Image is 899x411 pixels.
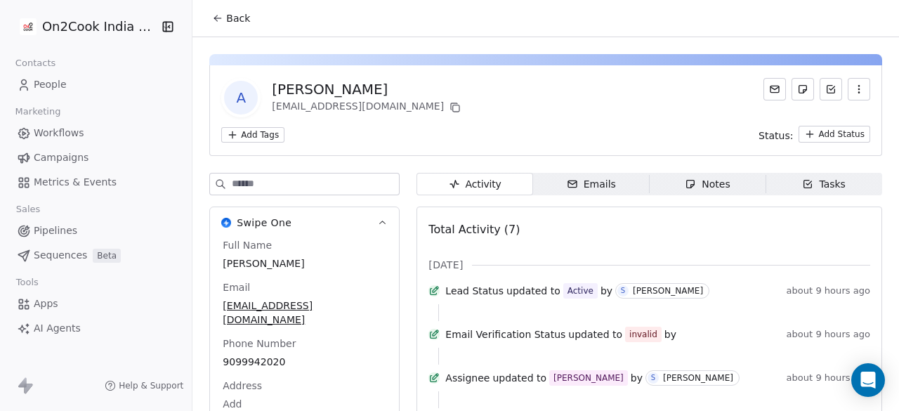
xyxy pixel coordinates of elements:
a: Workflows [11,122,181,145]
span: updated to [568,327,622,341]
span: by [664,327,676,341]
div: Tasks [802,177,846,192]
div: Notes [685,177,730,192]
div: [PERSON_NAME] [663,373,733,383]
a: Help & Support [105,380,183,391]
a: People [11,73,181,96]
div: Emails [567,177,616,192]
div: Open Intercom Messenger [851,363,885,397]
div: [PERSON_NAME] [633,286,703,296]
span: Campaigns [34,150,88,165]
div: invalid [629,327,657,341]
a: AI Agents [11,317,181,340]
span: Sequences [34,248,87,263]
span: about 9 hours ago [787,285,870,296]
span: Email Verification Status [445,327,565,341]
div: [PERSON_NAME] [272,79,464,99]
span: Swipe One [237,216,291,230]
span: updated to [506,284,560,298]
button: Add Tags [221,127,284,143]
span: updated to [492,371,546,385]
img: Swipe One [221,218,231,228]
span: Phone Number [220,337,298,351]
span: On2Cook India Pvt. Ltd. [42,18,158,36]
span: AI Agents [34,321,81,336]
span: Pipelines [34,223,77,238]
span: 9099942020 [223,355,386,369]
span: [PERSON_NAME] [223,256,386,270]
span: by [631,371,643,385]
span: Marketing [9,101,67,122]
a: Metrics & Events [11,171,181,194]
span: Workflows [34,126,84,141]
button: On2Cook India Pvt. Ltd. [17,15,152,39]
span: Apps [34,296,58,311]
a: Pipelines [11,219,181,242]
div: S [651,372,655,384]
span: about 9 hours ago [787,372,870,384]
a: Apps [11,292,181,315]
span: Add [223,397,386,411]
span: Sales [10,199,46,220]
span: Full Name [220,238,275,252]
span: Address [220,379,265,393]
span: Assignee [445,371,490,385]
span: Total Activity (7) [428,223,520,236]
span: Metrics & Events [34,175,117,190]
span: Help & Support [119,380,183,391]
span: about 9 hours ago [787,329,870,340]
span: People [34,77,67,92]
span: [DATE] [428,258,463,272]
span: Email [220,280,253,294]
button: Back [204,6,258,31]
div: [PERSON_NAME] [553,371,624,385]
div: Active [567,284,593,298]
span: by [601,284,612,298]
span: Beta [93,249,121,263]
button: Swipe OneSwipe One [210,207,399,238]
div: [EMAIL_ADDRESS][DOMAIN_NAME] [272,99,464,116]
span: [EMAIL_ADDRESS][DOMAIN_NAME] [223,299,386,327]
img: on2cook%20logo-04%20copy.jpg [20,18,37,35]
span: Lead Status [445,284,504,298]
div: S [621,285,625,296]
span: Status: [759,129,793,143]
a: Campaigns [11,146,181,169]
button: Add Status [799,126,870,143]
span: Tools [10,272,44,293]
a: SequencesBeta [11,244,181,267]
span: A [224,81,258,115]
span: Back [226,11,250,25]
span: Contacts [9,53,62,74]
